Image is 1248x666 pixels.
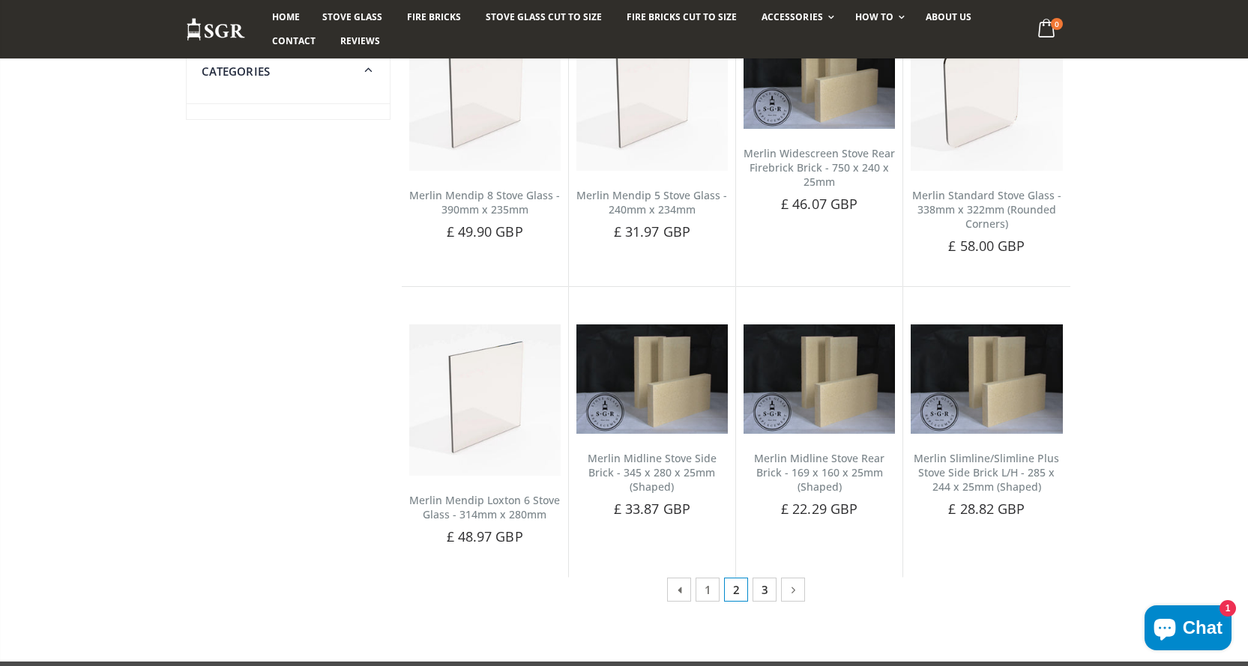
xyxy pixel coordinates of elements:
a: 1 [696,578,720,602]
a: Stove Glass [311,5,394,29]
span: £ 46.07 GBP [781,195,857,213]
a: How To [844,5,912,29]
img: Stove Glass Replacement [186,17,246,42]
img: Merlin Widescreen Stove Rear Firebrick Brick [744,19,895,129]
span: Fire Bricks [407,10,461,23]
img: Merlin Midline Stove Side Brick [576,324,728,434]
span: Categories [202,64,271,79]
span: Stove Glass [322,10,382,23]
a: Stove Glass Cut To Size [474,5,613,29]
a: Reviews [329,29,391,53]
span: Fire Bricks Cut To Size [627,10,737,23]
inbox-online-store-chat: Shopify online store chat [1140,605,1236,654]
a: Fire Bricks Cut To Size [615,5,748,29]
a: Merlin Mendip 5 Stove Glass - 240mm x 234mm [576,188,727,217]
span: Contact [272,34,316,47]
a: Merlin Mendip 8 Stove Glass - 390mm x 235mm [409,188,560,217]
span: £ 48.97 GBP [447,527,523,545]
span: Accessories [762,10,822,23]
a: Home [261,5,311,29]
a: Fire Bricks [396,5,472,29]
span: How To [855,10,893,23]
a: Contact [261,29,327,53]
a: About us [914,5,983,29]
a: 3 [753,578,777,602]
span: Reviews [340,34,380,47]
img: Merlin Mendip 5 Stove Glass [576,19,728,171]
span: £ 33.87 GBP [614,500,690,518]
span: £ 28.82 GBP [948,500,1025,518]
img: Merlin Mendip Loxton 6 Stove Glass [409,324,561,476]
span: £ 22.29 GBP [781,500,857,518]
a: Merlin Midline Stove Side Brick - 345 x 280 x 25mm (Shaped) [588,451,717,494]
img: Merlin Standard Stove Glass [911,19,1062,171]
a: Merlin Widescreen Stove Rear Firebrick Brick - 750 x 240 x 25mm [744,146,895,189]
span: 2 [724,578,748,602]
span: £ 31.97 GBP [614,222,690,240]
a: Merlin Midline Stove Rear Brick - 169 x 160 x 25mm (Shaped) [754,451,884,494]
a: Merlin Standard Stove Glass - 338mm x 322mm (Rounded Corners) [912,188,1061,231]
a: 0 [1031,15,1062,44]
img: Merlin Slimline/Slimline Plus Stove Side Brick L/H [911,324,1062,434]
span: Home [272,10,300,23]
img: Merlin Mendip 8 Stove Glass [409,19,561,171]
img: Merlin Midline Stove Rear Brick [744,324,895,434]
a: Accessories [750,5,841,29]
a: Merlin Slimline/Slimline Plus Stove Side Brick L/H - 285 x 244 x 25mm (Shaped) [914,451,1059,494]
span: About us [926,10,971,23]
span: Stove Glass Cut To Size [486,10,602,23]
span: £ 58.00 GBP [948,237,1025,255]
span: £ 49.90 GBP [447,222,523,240]
span: 0 [1051,18,1063,30]
a: Merlin Mendip Loxton 6 Stove Glass - 314mm x 280mm [409,493,560,521]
